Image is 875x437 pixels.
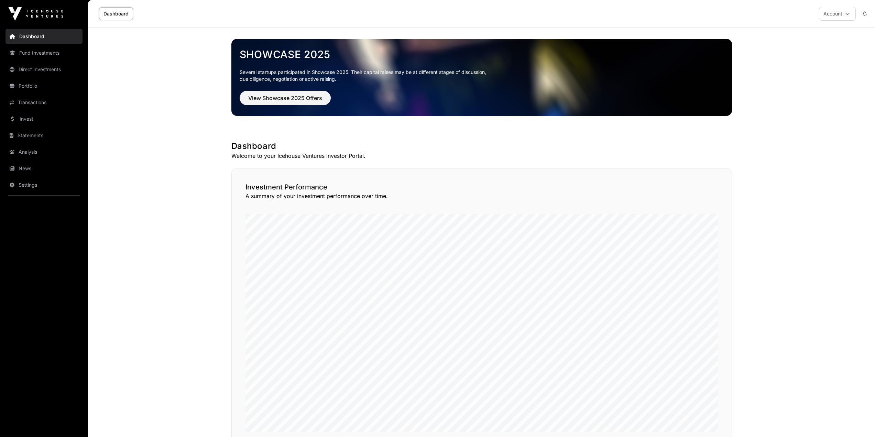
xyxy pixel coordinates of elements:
[240,48,724,61] a: Showcase 2025
[819,7,856,21] button: Account
[6,144,83,160] a: Analysis
[6,177,83,193] a: Settings
[248,94,322,102] span: View Showcase 2025 Offers
[6,95,83,110] a: Transactions
[245,182,718,192] h2: Investment Performance
[6,161,83,176] a: News
[6,128,83,143] a: Statements
[240,91,331,105] button: View Showcase 2025 Offers
[6,111,83,127] a: Invest
[240,69,724,83] p: Several startups participated in Showcase 2025. Their capital raises may be at different stages o...
[245,192,718,200] p: A summary of your investment performance over time.
[6,62,83,77] a: Direct Investments
[6,45,83,61] a: Fund Investments
[231,39,732,116] img: Showcase 2025
[6,78,83,94] a: Portfolio
[6,29,83,44] a: Dashboard
[231,152,732,160] p: Welcome to your Icehouse Ventures Investor Portal.
[231,141,732,152] h1: Dashboard
[240,98,331,105] a: View Showcase 2025 Offers
[99,7,133,20] a: Dashboard
[8,7,63,21] img: Icehouse Ventures Logo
